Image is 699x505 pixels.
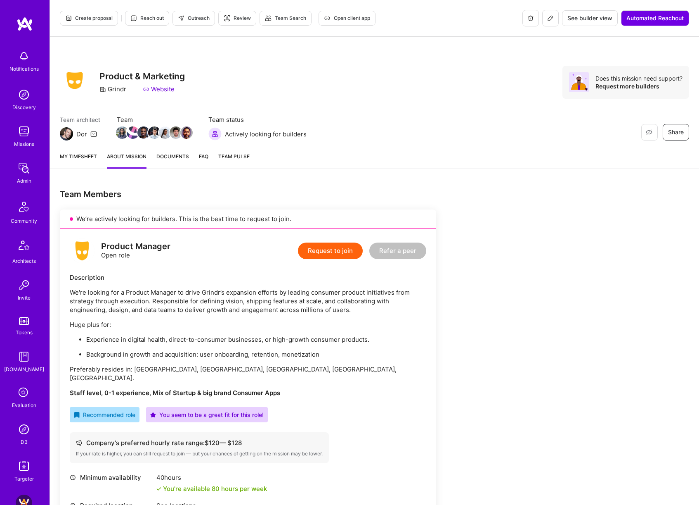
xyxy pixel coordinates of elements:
[74,410,135,419] div: Recommended role
[16,385,32,401] i: icon SelectionTeam
[178,14,210,22] span: Outreach
[65,14,113,22] span: Create proposal
[369,243,426,259] button: Refer a peer
[181,126,192,140] a: Team Member Avatar
[208,127,222,141] img: Actively looking for builders
[60,189,436,200] div: Team Members
[60,127,73,141] img: Team Architect
[149,126,160,140] a: Team Member Avatar
[99,85,126,93] div: Grindr
[128,126,138,140] a: Team Member Avatar
[143,85,175,93] a: Website
[324,14,370,22] span: Open client app
[117,115,192,124] span: Team
[76,438,323,447] div: Company's preferred hourly rate range: $ 120 — $ 128
[65,15,72,21] i: icon Proposal
[60,115,100,124] span: Team architect
[19,317,29,325] img: tokens
[90,131,97,137] i: icon Mail
[60,11,118,26] button: Create proposal
[101,242,170,251] div: Product Manager
[12,257,36,265] div: Architects
[150,410,264,419] div: You seem to be a great fit for this role!
[663,124,689,141] button: Share
[70,389,280,397] strong: Staff level, 0-1 experience, Mix of Startup & big brand Consumer Apps
[101,242,170,260] div: Open role
[567,14,612,22] span: See builder view
[16,86,32,103] img: discovery
[16,160,32,176] img: admin teamwork
[74,412,80,418] i: icon RecommendedBadge
[156,473,267,482] div: 40 hours
[12,103,36,112] div: Discovery
[562,10,618,26] button: See builder view
[16,421,32,438] img: Admin Search
[18,293,31,302] div: Invite
[646,129,652,136] i: icon EyeClosed
[70,320,426,329] p: Huge plus for:
[595,74,682,82] div: Does this mission need support?
[569,72,589,92] img: Avatar
[180,126,193,139] img: Team Member Avatar
[17,17,33,31] img: logo
[626,14,684,22] span: Automated Reachout
[16,123,32,140] img: teamwork
[70,288,426,314] p: We're looking for a Product Manager to drive Grindr’s expansion efforts by leading consumer produ...
[138,126,149,140] a: Team Member Avatar
[86,350,426,359] p: Background in growth and acquisition: user onboarding, retention, monetization
[60,69,90,92] img: Company Logo
[16,277,32,293] img: Invite
[218,11,256,26] button: Review
[76,440,82,446] i: icon Cash
[170,126,182,139] img: Team Member Avatar
[130,14,164,22] span: Reach out
[225,130,307,138] span: Actively looking for builders
[621,10,689,26] button: Automated Reachout
[137,126,150,139] img: Team Member Avatar
[116,126,128,139] img: Team Member Avatar
[265,14,306,22] span: Team Search
[595,82,682,90] div: Request more builders
[86,335,426,344] p: Experience in digital health, direct-to-consumer businesses, or high-growth consumer products.
[12,401,36,410] div: Evaluation
[208,115,307,124] span: Team status
[60,152,97,169] a: My timesheet
[70,273,426,282] div: Description
[150,412,156,418] i: icon PurpleStar
[21,438,28,446] div: DB
[9,64,39,73] div: Notifications
[4,365,44,374] div: [DOMAIN_NAME]
[99,71,185,81] h3: Product & Marketing
[16,348,32,365] img: guide book
[298,243,363,259] button: Request to join
[156,152,189,169] a: Documents
[14,197,34,217] img: Community
[16,458,32,474] img: Skill Targeter
[172,11,215,26] button: Outreach
[70,474,76,481] i: icon Clock
[159,126,171,139] img: Team Member Avatar
[14,474,34,483] div: Targeter
[14,237,34,257] img: Architects
[99,86,106,93] i: icon CompanyGray
[16,48,32,64] img: bell
[218,152,250,169] a: Team Pulse
[125,11,169,26] button: Reach out
[127,126,139,139] img: Team Member Avatar
[60,210,436,229] div: We’re actively looking for builders. This is the best time to request to join.
[76,450,323,457] div: If your rate is higher, you can still request to join — but your chances of getting on the missio...
[224,14,251,22] span: Review
[218,153,250,160] span: Team Pulse
[148,126,161,139] img: Team Member Avatar
[117,126,128,140] a: Team Member Avatar
[17,176,31,185] div: Admin
[160,126,170,140] a: Team Member Avatar
[107,152,146,169] a: About Mission
[668,128,684,136] span: Share
[156,484,267,493] div: You're available 80 hours per week
[76,130,87,138] div: Dor
[16,328,33,337] div: Tokens
[70,365,426,382] p: Preferably resides in: [GEOGRAPHIC_DATA], [GEOGRAPHIC_DATA], [GEOGRAPHIC_DATA], [GEOGRAPHIC_DATA]...
[11,217,37,225] div: Community
[170,126,181,140] a: Team Member Avatar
